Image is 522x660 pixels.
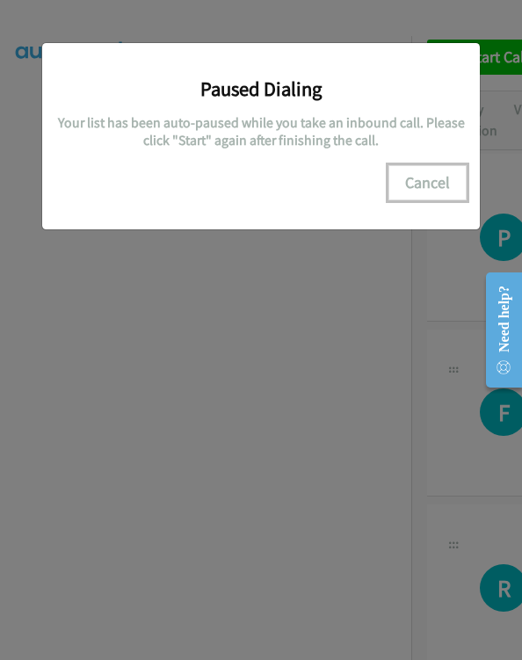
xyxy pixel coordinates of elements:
[388,165,467,200] button: Cancel
[55,114,467,149] h5: Your list has been auto-paused while you take an inbound call. Please click "Start" again after f...
[471,260,522,400] iframe: Resource Center
[55,76,467,101] h3: Paused Dialing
